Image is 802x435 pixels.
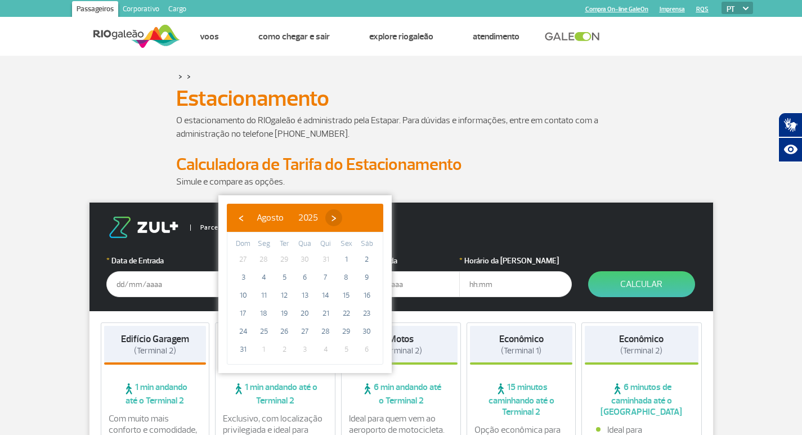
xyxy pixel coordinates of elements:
[317,340,335,358] span: 4
[585,382,698,418] span: 6 minutos de caminhada até o [GEOGRAPHIC_DATA]
[121,333,189,345] strong: Edifício Garagem
[134,346,176,356] span: (Terminal 2)
[255,322,273,340] span: 25
[187,70,191,83] a: >
[369,31,433,42] a: Explore RIOgaleão
[234,304,252,322] span: 17
[178,70,182,83] a: >
[234,340,252,358] span: 31
[234,268,252,286] span: 3
[232,209,249,226] button: ‹
[234,286,252,304] span: 10
[358,268,376,286] span: 9
[660,6,685,13] a: Imprensa
[358,340,376,358] span: 6
[585,6,648,13] a: Compra On-line GaleOn
[459,271,572,297] input: hh:mm
[337,304,355,322] span: 22
[275,304,293,322] span: 19
[296,286,314,304] span: 13
[72,1,118,19] a: Passageiros
[176,175,626,189] p: Simule e compare as opções.
[275,340,293,358] span: 2
[258,31,330,42] a: Como chegar e sair
[337,322,355,340] span: 29
[275,286,293,304] span: 12
[257,212,284,223] span: Agosto
[274,238,295,250] th: weekday
[325,209,342,226] button: ›
[501,346,541,356] span: (Terminal 1)
[337,340,355,358] span: 5
[315,238,336,250] th: weekday
[164,1,191,19] a: Cargo
[275,268,293,286] span: 5
[296,340,314,358] span: 3
[358,322,376,340] span: 30
[104,382,207,406] span: 1 min andando até o Terminal 2
[296,304,314,322] span: 20
[249,209,291,226] button: Agosto
[473,31,519,42] a: Atendimento
[176,154,626,175] h2: Calculadora de Tarifa do Estacionamento
[234,322,252,340] span: 24
[296,322,314,340] span: 27
[778,113,802,162] div: Plugin de acessibilidade da Hand Talk.
[291,209,325,226] button: 2025
[296,250,314,268] span: 30
[358,304,376,322] span: 23
[255,250,273,268] span: 28
[106,255,219,267] label: Data de Entrada
[337,268,355,286] span: 8
[619,333,664,345] strong: Econômico
[296,268,314,286] span: 6
[358,250,376,268] span: 2
[347,271,460,297] input: dd/mm/aaaa
[380,346,422,356] span: (Terminal 2)
[295,238,316,250] th: weekday
[358,286,376,304] span: 16
[255,340,273,358] span: 1
[255,286,273,304] span: 11
[336,238,357,250] th: weekday
[106,271,219,297] input: dd/mm/aaaa
[778,137,802,162] button: Abrir recursos assistivos.
[255,304,273,322] span: 18
[298,212,318,223] span: 2025
[356,238,377,250] th: weekday
[233,238,254,250] th: weekday
[499,333,544,345] strong: Econômico
[388,333,414,345] strong: Motos
[232,210,342,222] bs-datepicker-navigation-view: ​ ​ ​
[118,1,164,19] a: Corporativo
[344,382,458,406] span: 6 min andando até o Terminal 2
[778,113,802,137] button: Abrir tradutor de língua de sinais.
[470,382,572,418] span: 15 minutos caminhando até o Terminal 2
[347,255,460,267] label: Data da Saída
[620,346,662,356] span: (Terminal 2)
[275,250,293,268] span: 29
[190,225,248,231] span: Parceiro Oficial
[459,255,572,267] label: Horário da [PERSON_NAME]
[106,217,181,238] img: logo-zul.png
[317,268,335,286] span: 7
[317,304,335,322] span: 21
[337,286,355,304] span: 15
[317,322,335,340] span: 28
[218,382,332,406] span: 1 min andando até o Terminal 2
[588,271,695,297] button: Calcular
[234,250,252,268] span: 27
[176,114,626,141] p: O estacionamento do RIOgaleão é administrado pela Estapar. Para dúvidas e informações, entre em c...
[254,238,275,250] th: weekday
[337,250,355,268] span: 1
[200,31,219,42] a: Voos
[218,195,392,373] bs-datepicker-container: calendar
[176,89,626,108] h1: Estacionamento
[255,268,273,286] span: 4
[275,322,293,340] span: 26
[317,286,335,304] span: 14
[317,250,335,268] span: 31
[696,6,709,13] a: RQS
